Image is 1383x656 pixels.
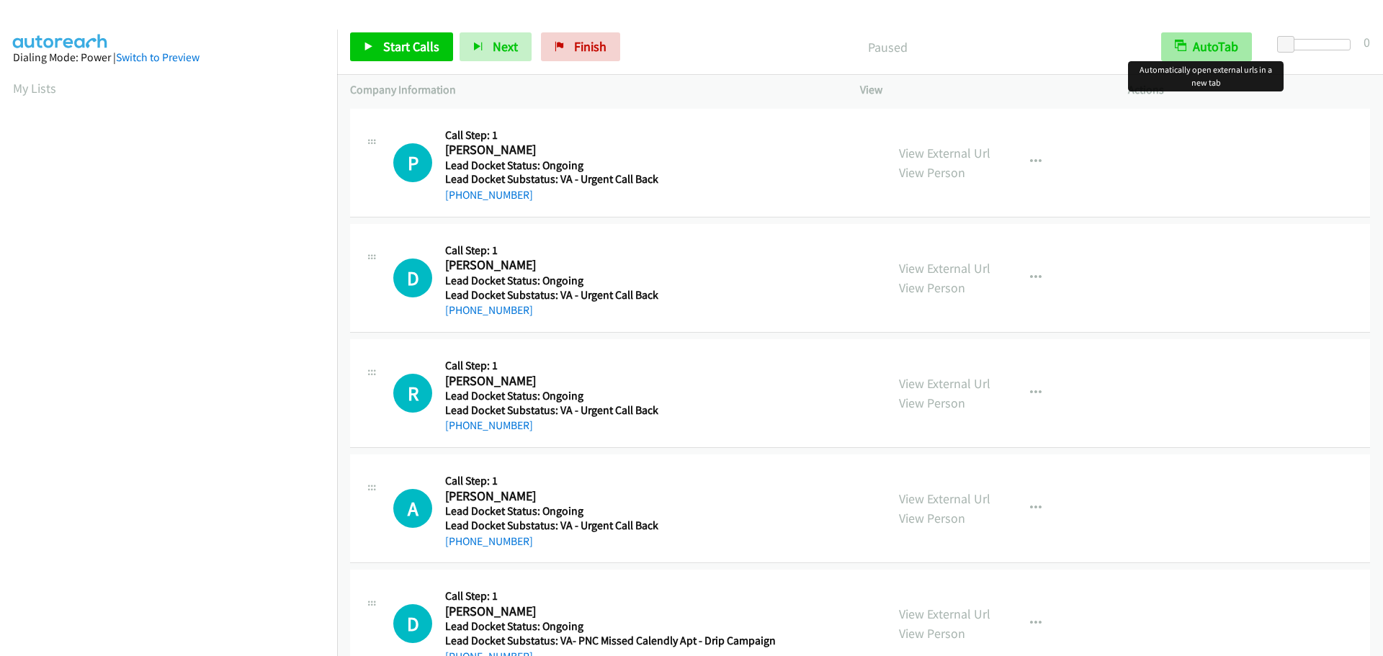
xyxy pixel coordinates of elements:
a: View Person [899,164,965,181]
a: Start Calls [350,32,453,61]
h1: P [393,143,432,182]
h1: R [393,374,432,413]
a: Switch to Preview [116,50,200,64]
a: Finish [541,32,620,61]
a: View External Url [899,260,990,277]
h2: [PERSON_NAME] [445,142,771,158]
h5: Lead Docket Substatus: VA - Urgent Call Back [445,288,771,302]
button: Next [460,32,532,61]
h5: Lead Docket Substatus: VA - Urgent Call Back [445,518,771,533]
p: Company Information [350,81,834,99]
span: Next [493,38,518,55]
h5: Lead Docket Substatus: VA- PNC Missed Calendly Apt - Drip Campaign [445,634,776,648]
span: Start Calls [383,38,439,55]
h2: [PERSON_NAME] [445,257,771,274]
div: The call is yet to be attempted [393,374,432,413]
a: View External Url [899,606,990,622]
h5: Call Step: 1 [445,243,771,258]
div: 0 [1364,32,1370,52]
h5: Lead Docket Status: Ongoing [445,274,771,288]
h5: Call Step: 1 [445,589,776,603]
h5: Call Step: 1 [445,128,771,143]
a: [PHONE_NUMBER] [445,418,533,432]
a: [PHONE_NUMBER] [445,188,533,202]
a: [PHONE_NUMBER] [445,303,533,317]
a: View External Url [899,490,990,507]
h5: Call Step: 1 [445,359,771,373]
a: View External Url [899,375,990,392]
h5: Lead Docket Status: Ongoing [445,389,771,403]
h1: D [393,604,432,643]
h5: Call Step: 1 [445,474,771,488]
h5: Lead Docket Substatus: VA - Urgent Call Back [445,172,771,187]
a: [PHONE_NUMBER] [445,534,533,548]
div: Dialing Mode: Power | [13,49,324,66]
a: View Person [899,395,965,411]
h5: Lead Docket Status: Ongoing [445,619,776,634]
h5: Lead Docket Status: Ongoing [445,158,771,173]
button: AutoTab [1161,32,1252,61]
h5: Lead Docket Substatus: VA - Urgent Call Back [445,403,771,418]
h2: [PERSON_NAME] [445,603,771,620]
a: View External Url [899,145,990,161]
h2: [PERSON_NAME] [445,373,771,390]
h5: Lead Docket Status: Ongoing [445,504,771,518]
a: View Person [899,279,965,296]
p: Paused [640,37,1135,57]
p: View [860,81,1102,99]
a: View Person [899,625,965,642]
span: Finish [574,38,607,55]
h2: [PERSON_NAME] [445,488,771,505]
div: The call is yet to be attempted [393,489,432,528]
div: Automatically open external urls in a new tab [1128,61,1284,91]
div: The call is yet to be attempted [393,604,432,643]
div: The call is yet to be attempted [393,143,432,182]
a: My Lists [13,80,56,96]
h1: D [393,259,432,297]
a: View Person [899,510,965,526]
h1: A [393,489,432,528]
div: The call is yet to be attempted [393,259,432,297]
